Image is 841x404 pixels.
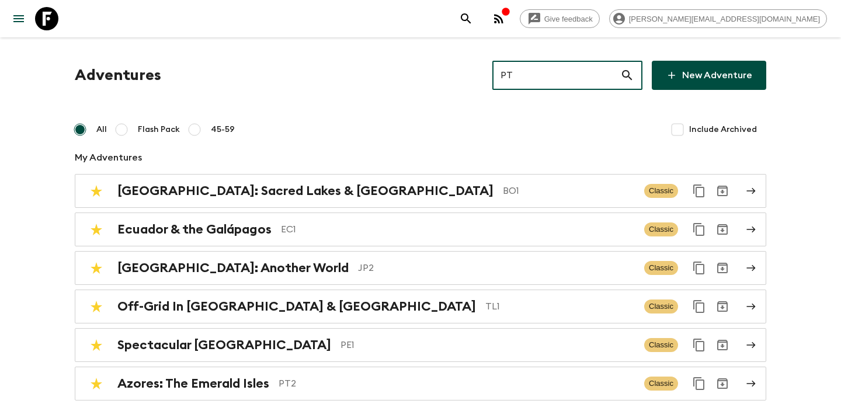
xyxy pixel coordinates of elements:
button: Duplicate for 45-59 [687,256,711,280]
a: Give feedback [520,9,600,28]
span: Classic [644,184,678,198]
button: Duplicate for 45-59 [687,372,711,395]
button: Archive [711,333,734,357]
button: Archive [711,218,734,241]
h1: Adventures [75,64,161,87]
p: My Adventures [75,151,766,165]
p: PT2 [279,377,635,391]
span: 45-59 [211,124,235,135]
p: TL1 [485,299,635,314]
button: Archive [711,179,734,203]
button: Duplicate for 45-59 [687,218,711,241]
a: Azores: The Emerald IslesPT2ClassicDuplicate for 45-59Archive [75,367,766,400]
button: Archive [711,295,734,318]
span: Classic [644,338,678,352]
h2: Spectacular [GEOGRAPHIC_DATA] [117,337,331,353]
span: [PERSON_NAME][EMAIL_ADDRESS][DOMAIN_NAME] [623,15,826,23]
h2: Off-Grid In [GEOGRAPHIC_DATA] & [GEOGRAPHIC_DATA] [117,299,476,314]
button: Duplicate for 45-59 [687,295,711,318]
a: [GEOGRAPHIC_DATA]: Another WorldJP2ClassicDuplicate for 45-59Archive [75,251,766,285]
input: e.g. AR1, Argentina [492,59,620,92]
p: EC1 [281,222,635,236]
span: Classic [644,222,678,236]
a: Ecuador & the GalápagosEC1ClassicDuplicate for 45-59Archive [75,213,766,246]
button: Duplicate for 45-59 [687,179,711,203]
span: All [96,124,107,135]
button: Archive [711,256,734,280]
h2: [GEOGRAPHIC_DATA]: Another World [117,260,349,276]
button: menu [7,7,30,30]
span: Give feedback [538,15,599,23]
p: PE1 [340,338,635,352]
p: BO1 [503,184,635,198]
span: Classic [644,377,678,391]
button: Archive [711,372,734,395]
button: search adventures [454,7,478,30]
button: Duplicate for 45-59 [687,333,711,357]
span: Flash Pack [138,124,180,135]
p: JP2 [358,261,635,275]
span: Classic [644,299,678,314]
a: New Adventure [652,61,766,90]
span: Classic [644,261,678,275]
a: [GEOGRAPHIC_DATA]: Sacred Lakes & [GEOGRAPHIC_DATA]BO1ClassicDuplicate for 45-59Archive [75,174,766,208]
h2: [GEOGRAPHIC_DATA]: Sacred Lakes & [GEOGRAPHIC_DATA] [117,183,494,198]
div: [PERSON_NAME][EMAIL_ADDRESS][DOMAIN_NAME] [609,9,827,28]
span: Include Archived [689,124,757,135]
h2: Ecuador & the Galápagos [117,222,272,237]
a: Off-Grid In [GEOGRAPHIC_DATA] & [GEOGRAPHIC_DATA]TL1ClassicDuplicate for 45-59Archive [75,290,766,323]
h2: Azores: The Emerald Isles [117,376,269,391]
a: Spectacular [GEOGRAPHIC_DATA]PE1ClassicDuplicate for 45-59Archive [75,328,766,362]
